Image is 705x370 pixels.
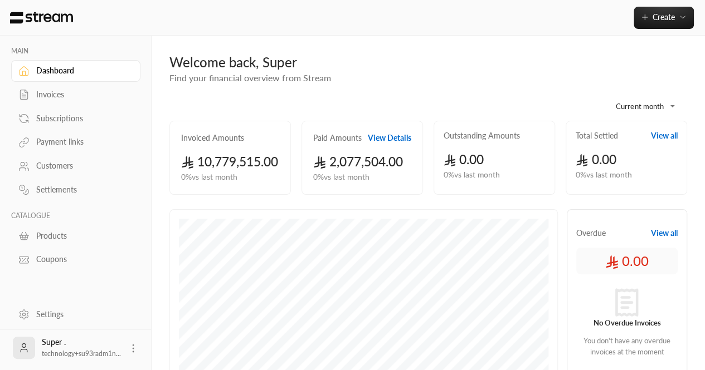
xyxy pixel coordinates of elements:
span: Overdue [576,228,606,239]
div: Products [36,230,127,241]
span: 0.00 [576,152,616,167]
span: Find your financial overview from Stream [169,72,331,83]
span: 0 % vs last month [444,169,500,181]
button: View all [651,130,678,141]
h2: Invoiced Amounts [181,132,244,144]
span: 0.00 [605,252,649,270]
h2: Paid Amounts [313,132,362,144]
p: You don't have any overdue invoices at the moment [576,336,678,357]
a: Invoices [11,84,140,106]
strong: No Overdue Invoices [593,318,660,327]
span: Create [653,12,675,22]
button: View Details [368,132,411,144]
div: Settlements [36,184,127,195]
a: Coupons [11,249,140,270]
div: Settings [36,309,127,320]
p: MAIN [11,47,140,56]
a: Products [11,225,140,246]
div: Current month [598,92,682,121]
span: 10,779,515.00 [181,154,278,169]
h2: Outstanding Amounts [444,130,520,141]
a: Settings [11,303,140,325]
div: Coupons [36,254,127,265]
span: 0 % vs last month [181,171,237,183]
span: 0 % vs last month [313,171,369,183]
div: Super . [42,337,121,359]
div: Subscriptions [36,113,127,124]
span: 2,077,504.00 [313,154,403,169]
div: Welcome back, Super [169,53,687,71]
span: 0.00 [444,152,484,167]
span: 0 % vs last month [576,169,632,181]
a: Customers [11,155,140,177]
button: Create [634,7,694,29]
div: Dashboard [36,65,127,76]
div: Payment links [36,136,127,147]
a: Dashboard [11,60,140,82]
span: technology+su93radm1n... [42,349,121,358]
button: View all [651,228,678,239]
h2: Total Settled [576,130,618,141]
div: Customers [36,160,127,171]
img: Logo [9,12,74,24]
a: Payment links [11,131,140,153]
a: Subscriptions [11,107,140,129]
p: CATALOGUE [11,211,140,220]
div: Invoices [36,89,127,100]
a: Settlements [11,179,140,201]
